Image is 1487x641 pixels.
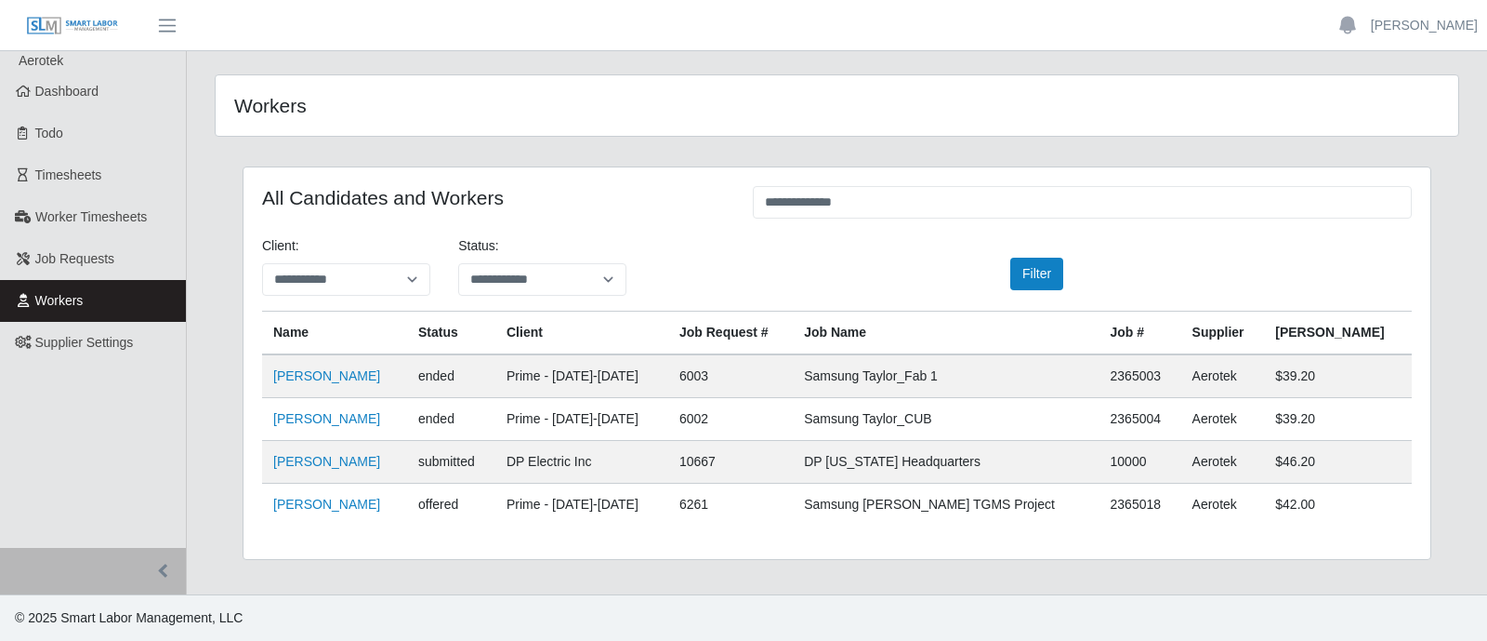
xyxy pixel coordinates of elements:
[1099,354,1181,398] td: 2365003
[1264,312,1412,355] th: [PERSON_NAME]
[1264,484,1412,527] td: $42.00
[35,209,147,224] span: Worker Timesheets
[793,354,1099,398] td: Samsung Taylor_Fab 1
[458,236,499,256] label: Status:
[19,53,63,68] span: Aerotek
[793,312,1099,355] th: Job Name
[793,398,1099,441] td: Samsung Taylor_CUB
[1099,441,1181,484] td: 10000
[1264,398,1412,441] td: $39.20
[1181,398,1265,441] td: Aerotek
[1181,441,1265,484] td: Aerotek
[668,441,793,484] td: 10667
[668,398,793,441] td: 6002
[262,236,299,256] label: Client:
[35,335,134,350] span: Supplier Settings
[1010,258,1063,290] button: Filter
[35,126,63,140] span: Todo
[407,441,495,484] td: submitted
[35,251,115,266] span: Job Requests
[495,312,668,355] th: Client
[35,167,102,182] span: Timesheets
[273,454,380,469] a: [PERSON_NAME]
[273,411,380,426] a: [PERSON_NAME]
[495,441,668,484] td: DP Electric Inc
[234,94,720,117] h4: Workers
[1181,484,1265,527] td: Aerotek
[262,186,725,209] h4: All Candidates and Workers
[1181,312,1265,355] th: Supplier
[273,368,380,383] a: [PERSON_NAME]
[35,293,84,308] span: Workers
[495,398,668,441] td: Prime - [DATE]-[DATE]
[1099,484,1181,527] td: 2365018
[495,484,668,527] td: Prime - [DATE]-[DATE]
[1371,16,1478,35] a: [PERSON_NAME]
[668,484,793,527] td: 6261
[407,312,495,355] th: Status
[273,497,380,512] a: [PERSON_NAME]
[35,84,99,99] span: Dashboard
[15,610,243,625] span: © 2025 Smart Labor Management, LLC
[407,354,495,398] td: ended
[1264,441,1412,484] td: $46.20
[793,441,1099,484] td: DP [US_STATE] Headquarters
[668,312,793,355] th: Job Request #
[495,354,668,398] td: Prime - [DATE]-[DATE]
[407,398,495,441] td: ended
[668,354,793,398] td: 6003
[1099,398,1181,441] td: 2365004
[1181,354,1265,398] td: Aerotek
[1264,354,1412,398] td: $39.20
[262,312,407,355] th: Name
[26,16,119,36] img: SLM Logo
[407,484,495,527] td: offered
[793,484,1099,527] td: Samsung [PERSON_NAME] TGMS Project
[1099,312,1181,355] th: Job #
